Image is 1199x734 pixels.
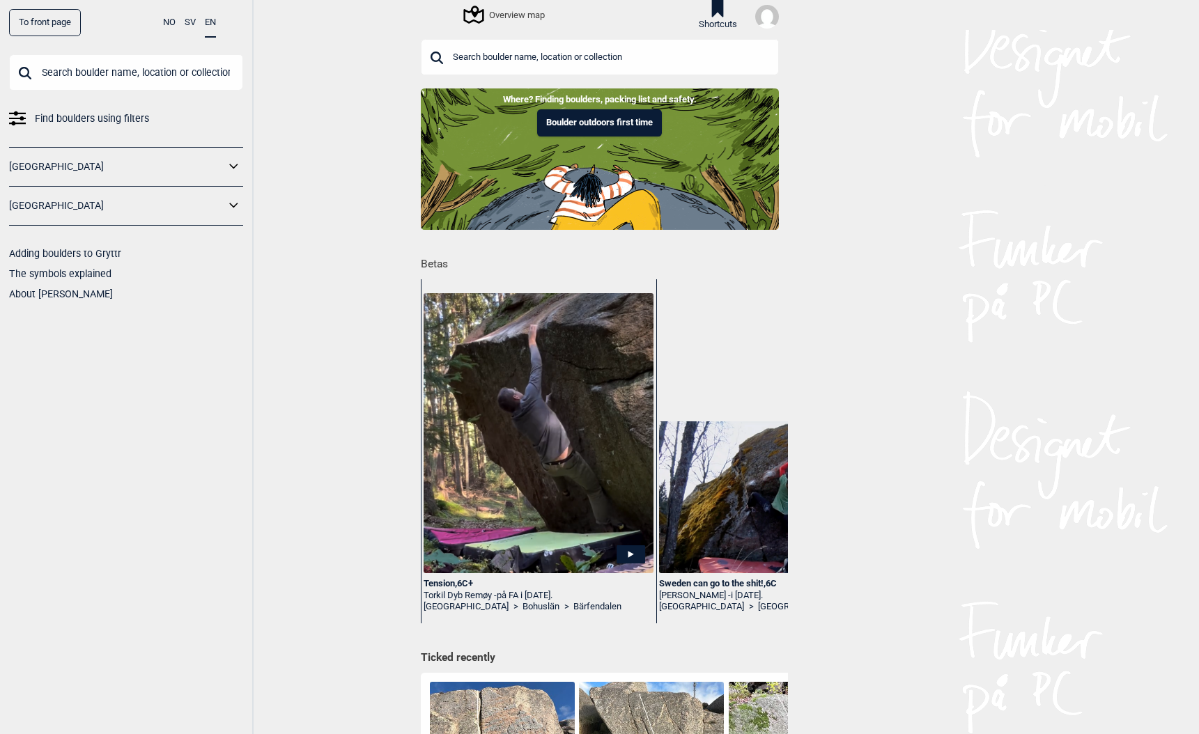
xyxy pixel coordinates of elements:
[749,601,754,613] span: >
[497,590,552,600] span: på FA i [DATE].
[755,5,779,29] img: User fallback1
[465,6,545,23] div: Overview map
[205,9,216,38] button: EN
[424,590,653,602] div: Torkil Dyb Remøy -
[421,88,779,229] img: Indoor to outdoor
[424,578,653,590] div: Tension , 6C+
[35,109,149,129] span: Find boulders using filters
[9,9,81,36] a: To front page
[513,601,518,613] span: >
[9,54,243,91] input: Search boulder name, location or collection
[185,9,196,36] button: SV
[537,109,662,136] button: Boulder outdoors first time
[731,590,763,600] span: i [DATE].
[424,293,653,573] img: Torkil pa Tension
[9,268,111,279] a: The symbols explained
[523,601,559,613] a: Bohuslän
[573,601,621,613] a: Bärfendalen
[421,39,779,75] input: Search boulder name, location or collection
[758,601,843,613] a: [GEOGRAPHIC_DATA]
[659,578,888,590] div: Sweden can go to the shit! , 6C
[9,157,225,177] a: [GEOGRAPHIC_DATA]
[421,650,779,666] h1: Ticked recently
[10,93,1189,107] p: Where? Finding boulders, packing list and safety.
[9,109,243,129] a: Find boulders using filters
[424,601,509,613] a: [GEOGRAPHIC_DATA]
[9,288,113,299] a: About [PERSON_NAME]
[564,601,569,613] span: >
[659,601,744,613] a: [GEOGRAPHIC_DATA]
[9,196,225,216] a: [GEOGRAPHIC_DATA]
[659,590,888,602] div: [PERSON_NAME] -
[421,248,788,272] h1: Betas
[163,9,176,36] button: NO
[659,421,888,573] img: Christina pa Sweden can go to the shit
[9,248,121,259] a: Adding boulders to Gryttr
